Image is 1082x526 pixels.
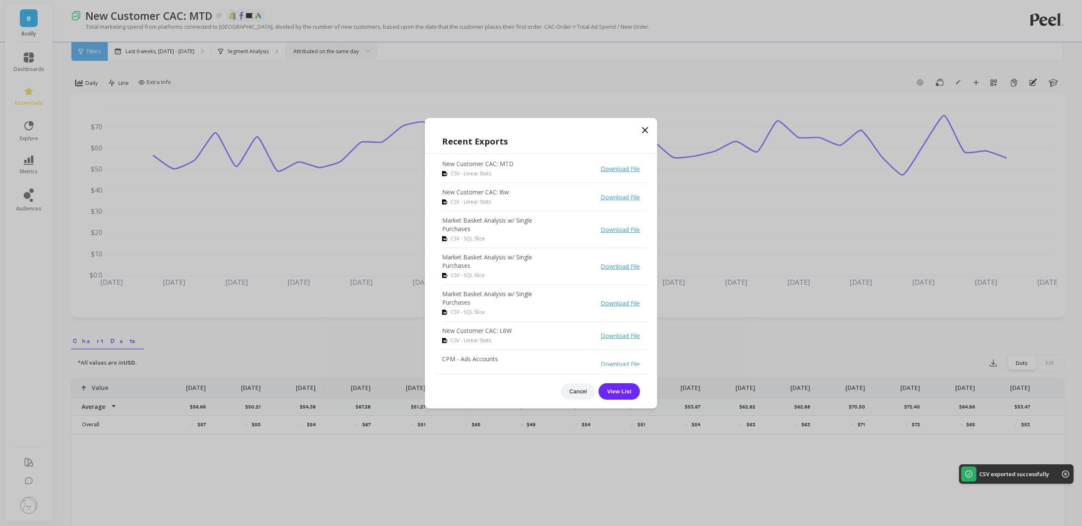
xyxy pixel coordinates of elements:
span: CSV - Linear Stats [451,365,491,373]
a: Download File [601,226,640,234]
a: Download File [601,193,640,201]
span: CSV - SQL Slice [451,308,485,316]
a: Download File [601,332,640,340]
p: New Customer CAC: L6W [442,327,512,335]
img: csv icon [442,236,447,241]
a: Download File [601,262,640,270]
p: Market Basket Analysis w/ Single Purchases [442,216,560,233]
a: Download File [601,299,640,307]
img: csv icon [442,338,447,343]
span: CSV - SQL Slice [451,272,485,279]
span: CSV - Linear Stats [451,198,491,206]
a: Download File [601,360,640,368]
button: View List [598,383,640,400]
h1: Recent Exports [442,135,640,148]
p: New Customer CAC: l6w [442,188,509,196]
button: Cancel [561,383,596,400]
p: Market Basket Analysis w/ Single Purchases [442,290,560,307]
p: Market Basket Analysis w/ Single Purchases [442,253,560,270]
span: CSV - Linear Stats [451,337,491,344]
img: csv icon [442,310,447,315]
img: csv icon [442,199,447,204]
p: CSV exported successfully [979,470,1049,478]
a: Download File [601,165,640,173]
span: CSV - Linear Stats [451,170,491,177]
p: CPM - Ads Accounts [442,355,498,363]
img: csv icon [442,273,447,278]
p: New Customer CAC: MTD [442,160,514,168]
span: CSV - SQL Slice [451,235,485,243]
img: csv icon [442,171,447,176]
